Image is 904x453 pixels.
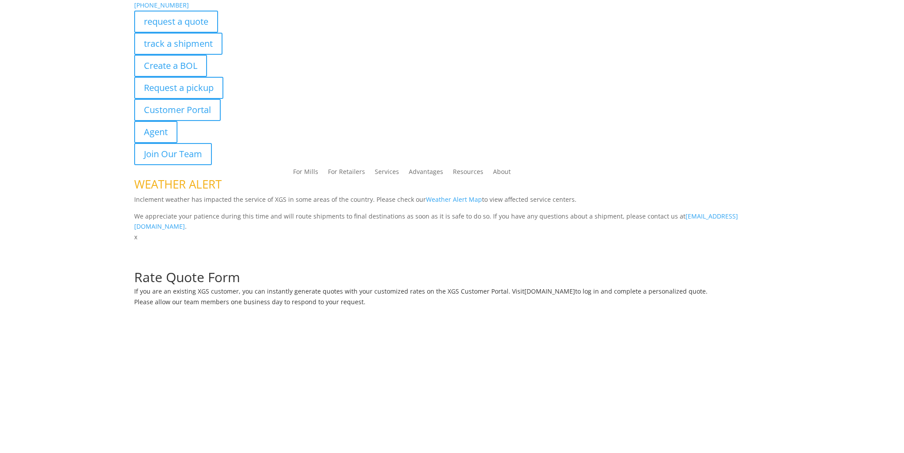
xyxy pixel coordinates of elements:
[426,195,482,204] a: Weather Alert Map
[134,11,218,33] a: request a quote
[134,242,770,260] h1: Request a Quote
[134,33,222,55] a: track a shipment
[134,271,770,288] h1: Rate Quote Form
[134,99,221,121] a: Customer Portal
[293,169,318,178] a: For Mills
[134,299,770,310] h6: Please allow our team members one business day to respond to your request.
[134,1,189,9] a: [PHONE_NUMBER]
[409,169,443,178] a: Advantages
[134,121,177,143] a: Agent
[134,55,207,77] a: Create a BOL
[134,194,770,211] p: Inclement weather has impacted the service of XGS in some areas of the country. Please check our ...
[134,232,770,242] p: x
[575,287,708,295] span: to log in and complete a personalized quote.
[493,169,511,178] a: About
[134,211,770,232] p: We appreciate your patience during this time and will route shipments to final destinations as so...
[453,169,483,178] a: Resources
[134,260,770,271] p: Complete the form below for a customized quote based on your shipping needs.
[375,169,399,178] a: Services
[134,77,223,99] a: Request a pickup
[134,287,524,295] span: If you are an existing XGS customer, you can instantly generate quotes with your customized rates...
[328,169,365,178] a: For Retailers
[134,143,212,165] a: Join Our Team
[524,287,575,295] a: [DOMAIN_NAME]
[134,176,222,192] span: WEATHER ALERT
